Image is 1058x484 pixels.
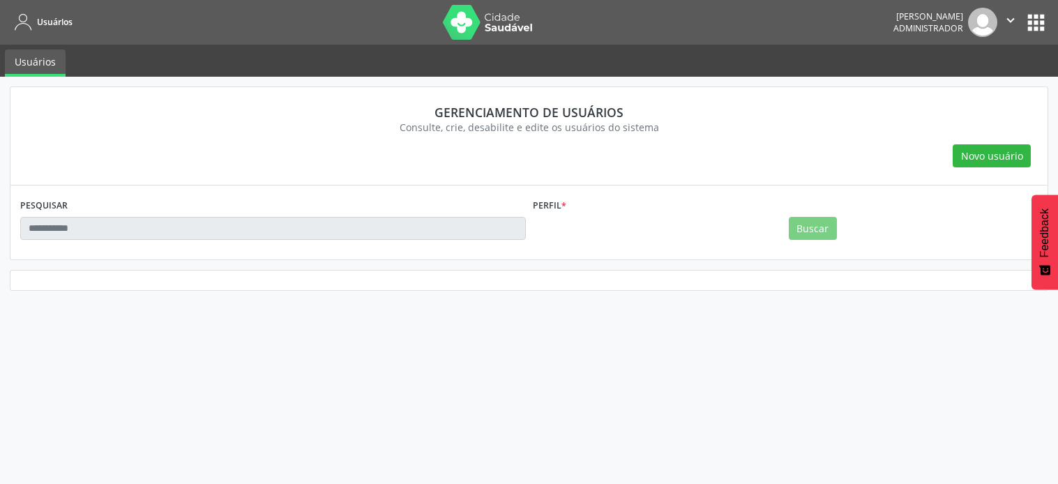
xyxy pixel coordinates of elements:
button: apps [1024,10,1048,35]
i:  [1003,13,1018,28]
span: Usuários [37,16,73,28]
div: Consulte, crie, desabilite e edite os usuários do sistema [30,120,1028,135]
a: Usuários [10,10,73,33]
button:  [997,8,1024,37]
button: Buscar [789,217,837,241]
span: Administrador [893,22,963,34]
span: Novo usuário [961,149,1023,163]
label: PESQUISAR [20,195,68,217]
img: img [968,8,997,37]
label: Perfil [533,195,566,217]
span: Feedback [1038,209,1051,257]
div: [PERSON_NAME] [893,10,963,22]
a: Usuários [5,50,66,77]
button: Feedback - Mostrar pesquisa [1031,195,1058,289]
div: Gerenciamento de usuários [30,105,1028,120]
button: Novo usuário [953,144,1031,168]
